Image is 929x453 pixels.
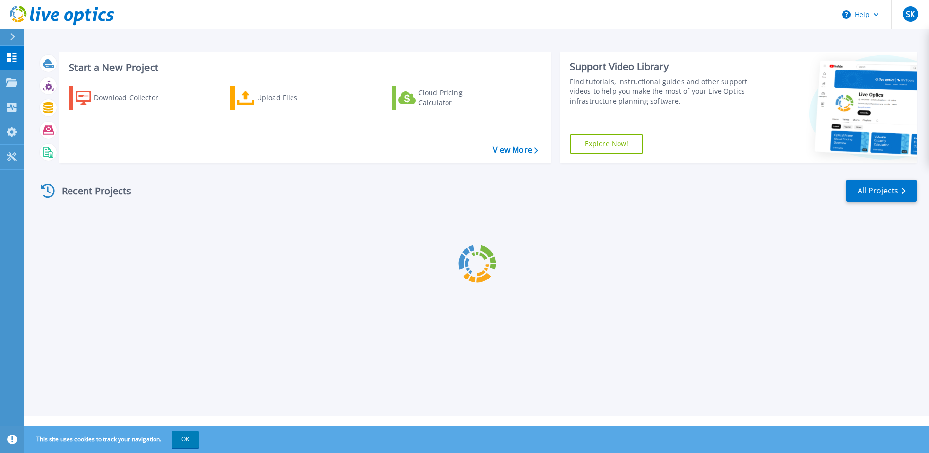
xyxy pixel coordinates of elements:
[392,86,500,110] a: Cloud Pricing Calculator
[27,431,199,448] span: This site uses cookies to track your navigation.
[846,180,917,202] a: All Projects
[906,10,915,18] span: SK
[418,88,496,107] div: Cloud Pricing Calculator
[172,431,199,448] button: OK
[257,88,335,107] div: Upload Files
[37,179,144,203] div: Recent Projects
[94,88,172,107] div: Download Collector
[570,77,752,106] div: Find tutorials, instructional guides and other support videos to help you make the most of your L...
[493,145,538,155] a: View More
[230,86,339,110] a: Upload Files
[69,62,538,73] h3: Start a New Project
[570,60,752,73] div: Support Video Library
[570,134,644,154] a: Explore Now!
[69,86,177,110] a: Download Collector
